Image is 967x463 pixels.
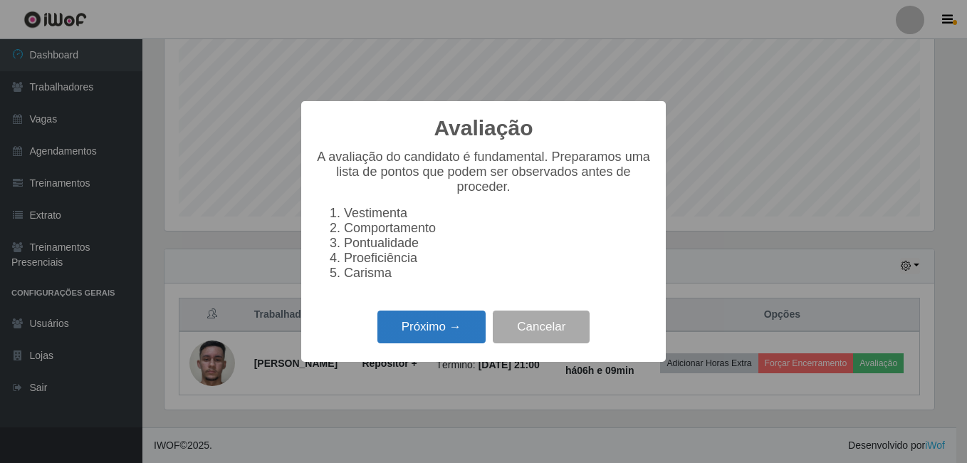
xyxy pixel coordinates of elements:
button: Próximo → [377,311,486,344]
button: Cancelar [493,311,590,344]
li: Pontualidade [344,236,652,251]
li: Proeficiência [344,251,652,266]
li: Vestimenta [344,206,652,221]
h2: Avaliação [434,115,533,141]
li: Carisma [344,266,652,281]
p: A avaliação do candidato é fundamental. Preparamos uma lista de pontos que podem ser observados a... [315,150,652,194]
li: Comportamento [344,221,652,236]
